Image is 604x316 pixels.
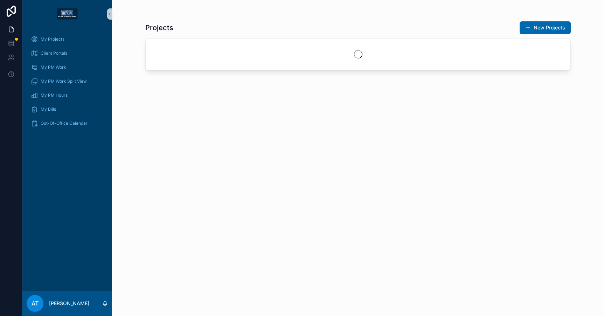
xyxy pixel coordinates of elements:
span: My PM Work [41,64,66,70]
img: App logo [57,8,78,20]
span: My Projects [41,36,64,42]
p: [PERSON_NAME] [49,300,89,307]
a: My Projects [27,33,108,46]
a: Out-Of-Office Calendar [27,117,108,130]
div: scrollable content [22,28,112,139]
a: My Bills [27,103,108,116]
span: My PM Hours [41,92,68,98]
span: Client Portals [41,50,67,56]
span: My Bills [41,107,56,112]
a: My PM Work Split View [27,75,108,88]
button: New Projects [520,21,571,34]
a: My PM Hours [27,89,108,102]
span: Out-Of-Office Calendar [41,121,88,126]
h1: Projects [145,23,173,33]
span: AT [32,299,39,308]
span: My PM Work Split View [41,78,87,84]
a: Client Portals [27,47,108,60]
a: My PM Work [27,61,108,74]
